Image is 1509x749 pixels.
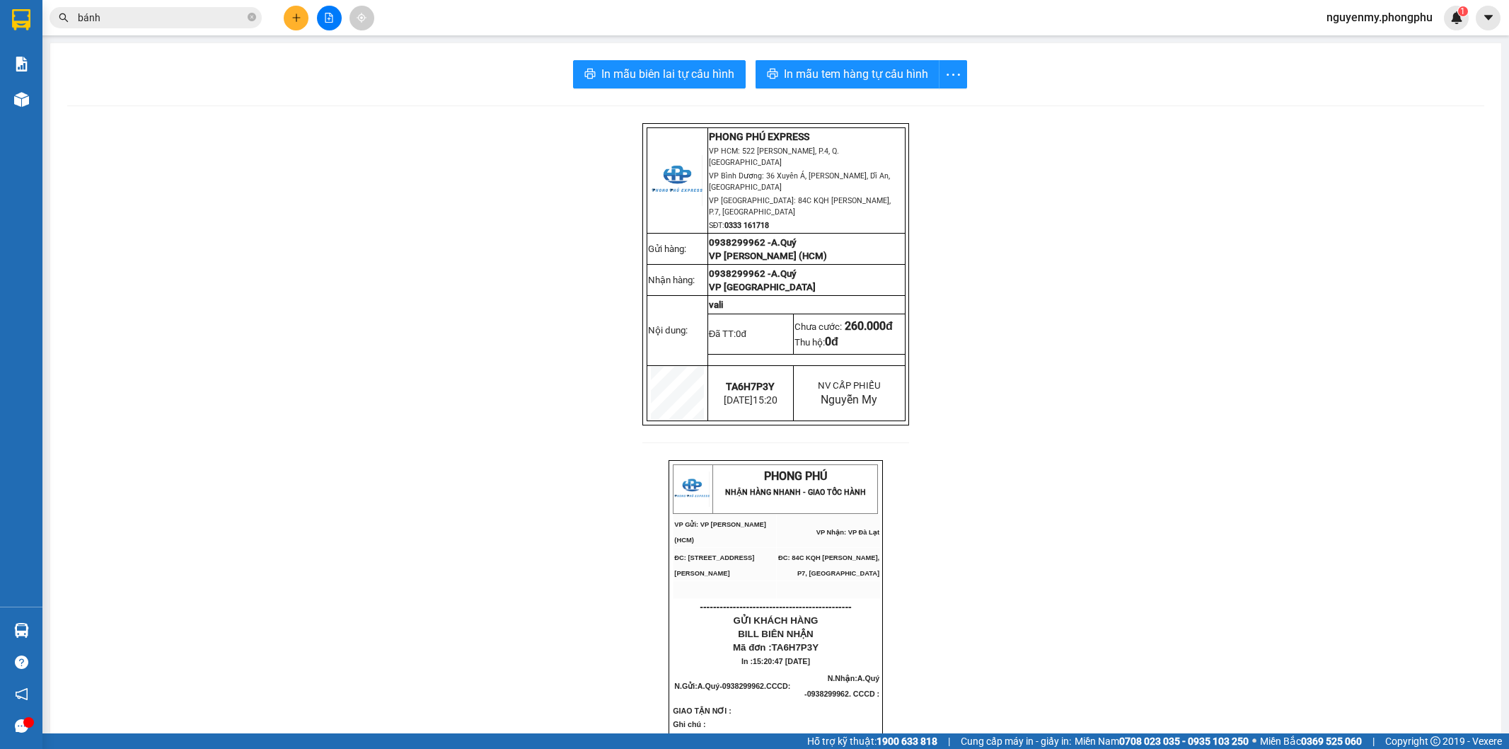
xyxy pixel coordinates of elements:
span: Ghi chú : [673,720,705,740]
span: printer [767,68,778,81]
span: Miền Bắc [1260,733,1362,749]
span: | [1372,733,1375,749]
span: In mẫu tem hàng tự cấu hình [784,65,928,83]
span: TA6H7P3Y [772,642,819,653]
img: logo [674,471,710,507]
span: Nội dung: [648,325,688,336]
span: Nhận hàng: [648,275,695,285]
span: message [15,719,28,733]
span: ĐC: [STREET_ADDRESS][PERSON_NAME] [674,554,754,577]
img: icon-new-feature [1450,11,1463,24]
sup: 1 [1458,6,1468,16]
strong: 0333 161718 [724,221,769,230]
input: Tìm tên, số ĐT hoặc mã đơn [78,10,245,25]
span: A.Quý - [804,674,879,698]
strong: NHẬN HÀNG NHANH - GIAO TỐC HÀNH [725,488,866,497]
span: N.Nhận: [804,674,879,698]
span: In : [741,657,810,665]
span: GỬI KHÁCH HÀNG [734,615,819,626]
span: Hỗ trợ kỹ thuật: [807,733,937,749]
button: caret-down [1476,6,1501,30]
span: Chưa cước: [794,321,893,332]
button: aim [349,6,374,30]
strong: 1900 633 818 [877,736,937,747]
span: - [719,682,792,690]
span: NV CẤP PHIẾU [818,380,881,391]
button: printerIn mẫu biên lai tự cấu hình [573,60,746,88]
span: A.Quý [771,237,797,248]
img: warehouse-icon [14,92,29,107]
span: 15:20 [753,394,777,406]
button: printerIn mẫu tem hàng tự cấu hình [756,60,939,88]
span: printer [584,68,596,81]
span: TA6H7P3Y [726,381,775,392]
span: GIAO TẬN NƠI : [673,707,752,715]
span: VP [GEOGRAPHIC_DATA]: 84C KQH [PERSON_NAME], P.7, [GEOGRAPHIC_DATA] [709,196,891,217]
span: Thu hộ: [794,337,838,348]
span: VP Nhận: VP Đà Lạt [816,529,879,536]
button: file-add [317,6,342,30]
img: solution-icon [14,57,29,72]
span: [DATE] [724,394,777,406]
span: Mã đơn : [733,642,819,653]
span: VP Gửi: VP [PERSON_NAME] (HCM) [674,521,766,544]
span: file-add [324,13,334,23]
span: search [59,13,69,23]
img: warehouse-icon [14,623,29,638]
strong: 0708 023 035 - 0935 103 250 [1119,736,1249,747]
span: close-circle [248,13,256,21]
span: | [948,733,950,749]
span: Miền Nam [1075,733,1249,749]
span: caret-down [1482,11,1495,24]
span: vali [709,299,723,310]
span: VP HCM: 522 [PERSON_NAME], P.4, Q.[GEOGRAPHIC_DATA] [709,147,839,167]
span: nguyenmy.phongphu [1315,8,1444,26]
span: 15:20:47 [DATE] [753,657,810,665]
span: BILL BIÊN NHẬN [738,629,814,639]
strong: 0369 525 060 [1301,736,1362,747]
span: 0đ [736,328,746,339]
span: A.Quý [698,682,719,690]
span: 1 [1460,6,1465,16]
button: plus [284,6,308,30]
span: 0938299962. CCCD : [807,690,879,698]
span: ĐC: 84C KQH [PERSON_NAME], P7, [GEOGRAPHIC_DATA] [778,554,879,577]
span: aim [357,13,366,23]
span: question-circle [15,656,28,669]
span: notification [15,687,28,701]
span: CCCD: [766,682,792,690]
img: logo-vxr [12,9,30,30]
span: ⚪️ [1252,738,1256,744]
span: plus [291,13,301,23]
span: 260.000đ [845,319,893,333]
span: ---------------------------------------------- [700,601,851,612]
span: copyright [1430,736,1440,746]
span: 0đ [825,335,838,348]
span: Gửi hàng: [648,244,686,254]
span: VP Bình Dương: 36 Xuyên Á, [PERSON_NAME], Dĩ An, [GEOGRAPHIC_DATA] [709,171,890,192]
span: more [939,66,966,84]
span: VP [GEOGRAPHIC_DATA] [709,282,816,292]
span: N.Gửi: [674,682,792,690]
span: VP [PERSON_NAME] (HCM) [709,251,827,261]
span: In mẫu biên lai tự cấu hình [601,65,734,83]
span: 0938299962. [722,682,793,690]
img: logo [652,155,703,206]
span: SĐT: [709,221,770,230]
span: close-circle [248,11,256,25]
span: A.Quý [771,268,797,279]
span: Nguyễn My [821,393,877,406]
span: Đã TT: [709,328,746,339]
span: 0938299962 - [709,268,771,279]
span: 0938299962 - [709,237,797,248]
button: more [939,60,967,88]
span: PHONG PHÚ [764,469,827,483]
strong: PHONG PHÚ EXPRESS [709,131,809,142]
span: Cung cấp máy in - giấy in: [961,733,1071,749]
